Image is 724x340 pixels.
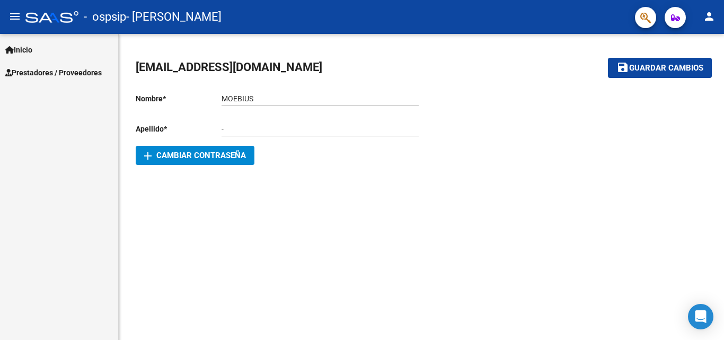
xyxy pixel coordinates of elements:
[5,44,32,56] span: Inicio
[8,10,21,23] mat-icon: menu
[136,123,222,135] p: Apellido
[5,67,102,79] span: Prestadores / Proveedores
[136,93,222,104] p: Nombre
[142,150,154,162] mat-icon: add
[616,61,629,74] mat-icon: save
[629,64,703,73] span: Guardar cambios
[688,304,713,329] div: Open Intercom Messenger
[608,58,712,77] button: Guardar cambios
[144,151,246,160] span: Cambiar Contraseña
[84,5,126,29] span: - ospsip
[703,10,716,23] mat-icon: person
[136,60,322,74] span: [EMAIL_ADDRESS][DOMAIN_NAME]
[126,5,222,29] span: - [PERSON_NAME]
[136,146,254,165] button: Cambiar Contraseña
